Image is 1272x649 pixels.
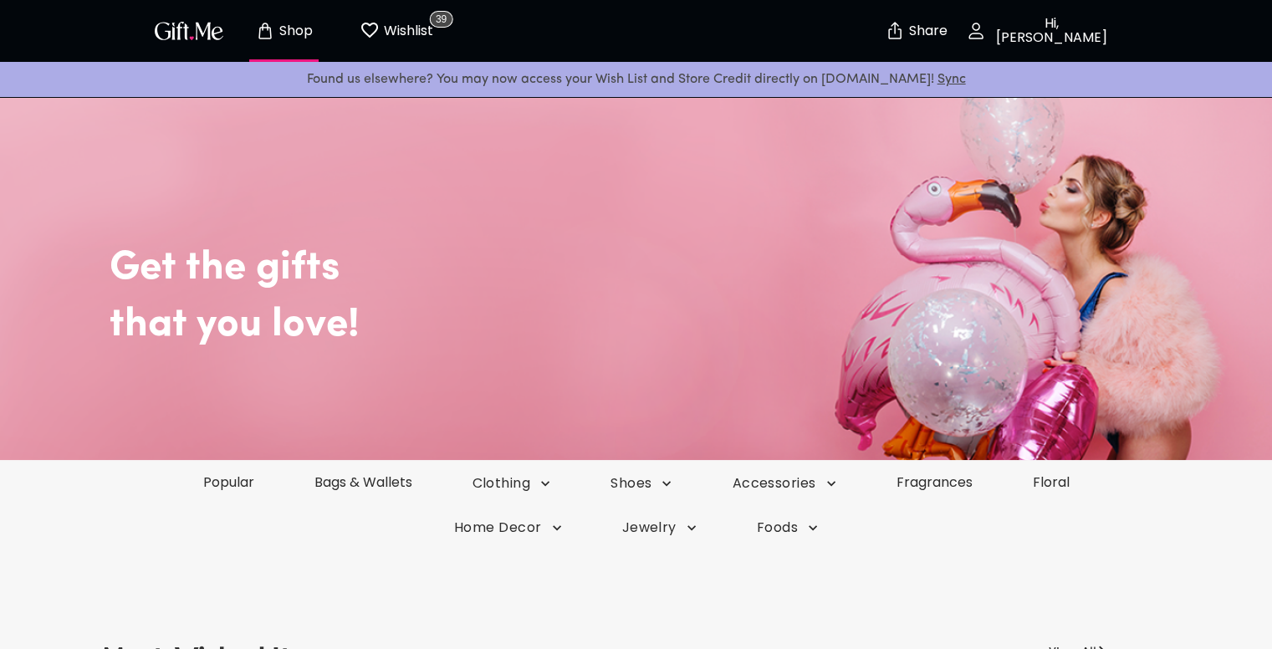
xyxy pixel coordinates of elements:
p: Wishlist [380,20,433,42]
h2: Get the gifts [110,194,1239,293]
a: Popular [173,473,284,492]
button: Home Decor [424,519,592,537]
a: Fragrances [866,473,1003,492]
span: Clothing [473,474,551,493]
button: GiftMe Logo [150,21,228,41]
button: Wishlist page [350,4,442,58]
p: Shop [275,24,313,38]
img: GiftMe Logo [151,18,227,43]
a: Bags & Wallets [284,473,442,492]
a: Sync [937,73,966,86]
p: Hi, [PERSON_NAME] [986,17,1113,45]
button: Accessories [702,474,866,493]
button: Store page [238,4,330,58]
button: Share [887,2,946,60]
p: Share [905,24,948,38]
a: Floral [1003,473,1100,492]
button: Foods [727,519,848,537]
span: 39 [430,11,452,28]
p: Found us elsewhere? You may now access your Wish List and Store Credit directly on [DOMAIN_NAME]! [13,69,1259,90]
span: Shoes [610,474,672,493]
img: secure [885,21,905,41]
span: Home Decor [454,519,562,537]
button: Shoes [580,474,702,493]
span: Foods [757,519,818,537]
button: Jewelry [592,519,727,537]
button: Hi, [PERSON_NAME] [956,4,1123,58]
button: Clothing [442,474,581,493]
span: Jewelry [622,519,697,537]
h2: that you love! [110,301,1239,350]
span: Accessories [732,474,835,493]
